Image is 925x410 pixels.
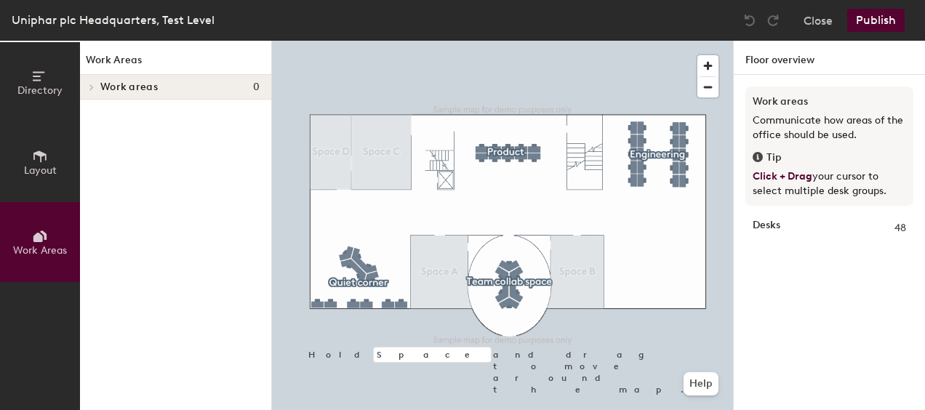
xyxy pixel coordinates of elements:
p: Communicate how areas of the office should be used. [753,113,906,142]
h1: Work Areas [80,52,271,75]
img: Undo [742,13,757,28]
span: 48 [894,220,906,236]
strong: Desks [753,220,780,236]
span: Layout [24,164,57,177]
span: Work areas [100,81,158,93]
div: Tip [753,150,906,166]
h3: Work areas [753,94,906,110]
span: Directory [17,84,63,97]
span: Work Areas [13,244,67,257]
button: Publish [847,9,905,32]
img: Redo [766,13,780,28]
div: Uniphar plc Headquarters, Test Level [12,11,215,29]
button: Close [804,9,833,32]
span: Click + Drag [753,170,812,182]
p: your cursor to select multiple desk groups. [753,169,906,198]
span: 0 [253,81,260,93]
button: Help [684,372,718,395]
h1: Floor overview [734,41,925,75]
